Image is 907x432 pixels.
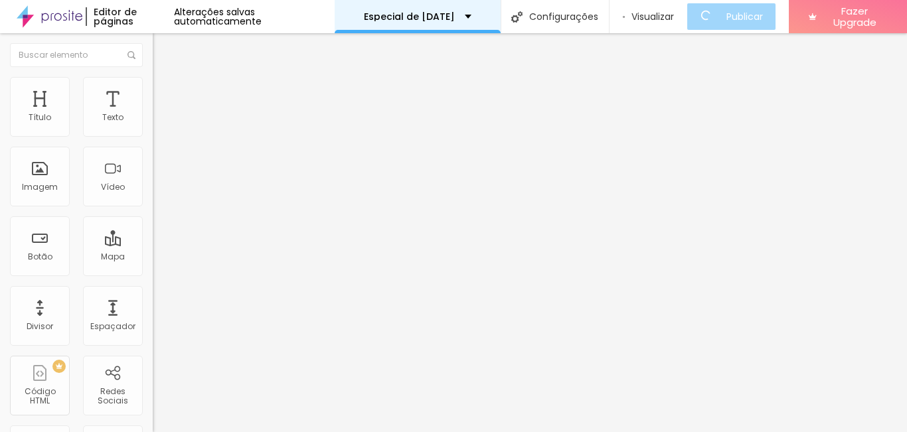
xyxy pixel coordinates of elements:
[101,182,125,192] div: Vídeo
[29,113,51,122] div: Título
[86,387,139,406] div: Redes Sociais
[511,11,523,23] img: Icone
[27,322,53,331] div: Divisor
[687,3,776,30] button: Publicar
[86,7,174,26] div: Editor de páginas
[726,11,763,22] span: Publicar
[174,7,335,26] div: Alterações salvas automaticamente
[823,5,887,29] span: Fazer Upgrade
[28,252,52,261] div: Botão
[623,11,625,23] img: view-1.svg
[102,113,124,122] div: Texto
[10,43,143,67] input: Buscar elemento
[22,182,58,192] div: Imagem
[364,12,455,21] p: Especial de [DATE]
[610,3,688,30] button: Visualizar
[127,51,135,59] img: Icone
[631,11,674,22] span: Visualizar
[153,33,907,432] iframe: Editor
[90,322,135,331] div: Espaçador
[13,387,66,406] div: Código HTML
[101,252,125,261] div: Mapa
